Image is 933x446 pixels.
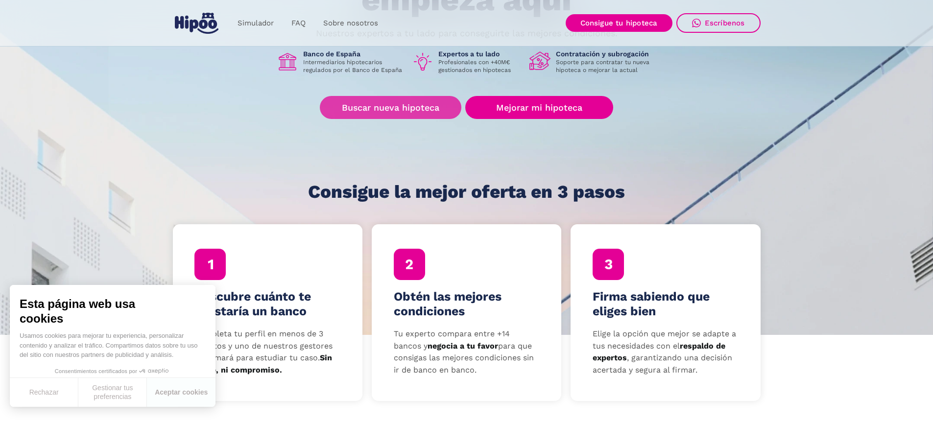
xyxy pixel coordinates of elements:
h1: Consigue la mejor oferta en 3 pasos [308,182,625,202]
div: Escríbenos [705,19,745,27]
p: Profesionales con +40M€ gestionados en hipotecas [438,58,522,74]
p: Soporte para contratar tu nueva hipoteca o mejorar la actual [556,58,657,74]
p: Tu experto compara entre +14 bancos y para que consigas las mejores condiciones sin ir de banco e... [394,328,540,376]
p: Intermediarios hipotecarios regulados por el Banco de España [303,58,404,74]
p: Elige la opción que mejor se adapte a tus necesidades con el , garantizando una decisión acertada... [593,328,739,376]
h1: Contratación y subrogación [556,49,657,58]
strong: negocia a tu favor [428,341,498,351]
a: FAQ [283,14,314,33]
h1: Expertos a tu lado [438,49,522,58]
a: Buscar nueva hipoteca [320,96,461,119]
a: Simulador [229,14,283,33]
h4: Descubre cuánto te prestaría un banco [194,289,340,319]
a: Mejorar mi hipoteca [465,96,613,119]
p: Completa tu perfil en menos de 3 minutos y uno de nuestros gestores te llamará para estudiar tu c... [194,328,340,376]
a: Escríbenos [676,13,761,33]
a: home [173,9,221,38]
strong: Sin coste, ni compromiso. [194,353,332,375]
h1: Banco de España [303,49,404,58]
h4: Firma sabiendo que eliges bien [593,289,739,319]
a: Sobre nosotros [314,14,387,33]
h4: Obtén las mejores condiciones [394,289,540,319]
a: Consigue tu hipoteca [566,14,672,32]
